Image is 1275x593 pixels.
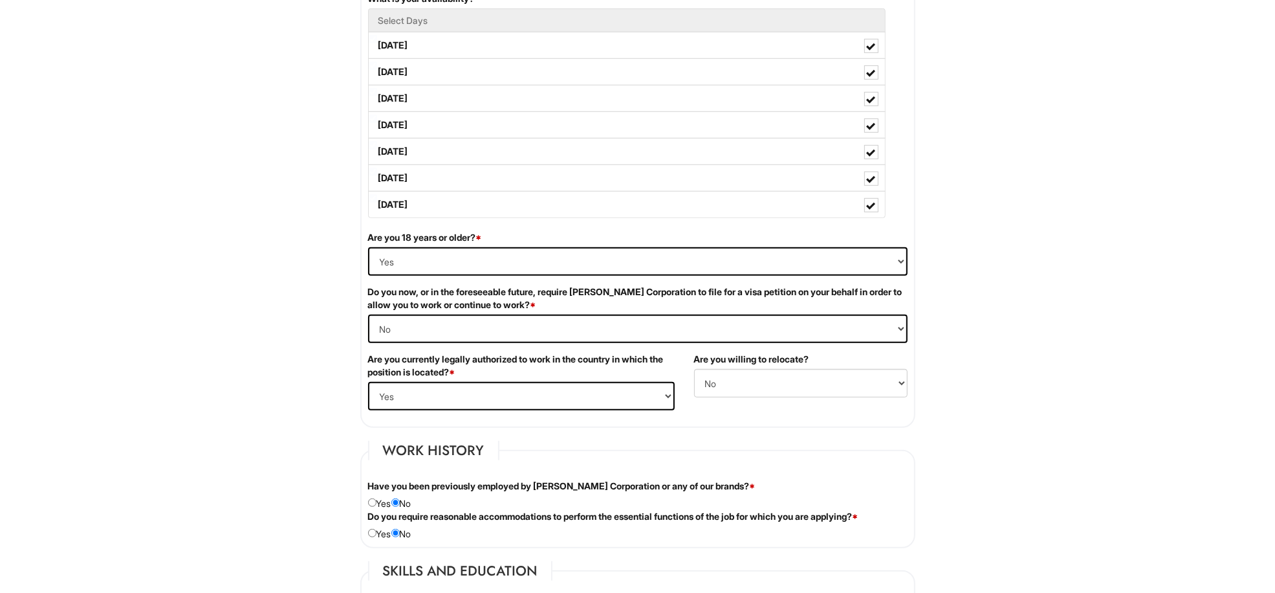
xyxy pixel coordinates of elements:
[368,382,675,410] select: (Yes / No)
[368,561,552,581] legend: Skills and Education
[378,16,875,25] h5: Select Days
[368,480,756,493] label: Have you been previously employed by [PERSON_NAME] Corporation or any of our brands?
[368,353,675,379] label: Are you currently legally authorized to work in the country in which the position is located?
[368,285,908,311] label: Do you now, or in the foreseeable future, require [PERSON_NAME] Corporation to file for a visa pe...
[368,231,482,244] label: Are you 18 years or older?
[358,480,917,510] div: Yes No
[369,59,885,85] label: [DATE]
[368,315,908,343] select: (Yes / No)
[369,112,885,138] label: [DATE]
[369,192,885,218] label: [DATE]
[369,139,885,164] label: [DATE]
[369,32,885,58] label: [DATE]
[369,85,885,111] label: [DATE]
[694,369,908,397] select: (Yes / No)
[368,247,908,276] select: (Yes / No)
[368,510,858,523] label: Do you require reasonable accommodations to perform the essential functions of the job for which ...
[694,353,809,366] label: Are you willing to relocate?
[368,441,499,460] legend: Work History
[369,165,885,191] label: [DATE]
[358,510,917,541] div: Yes No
